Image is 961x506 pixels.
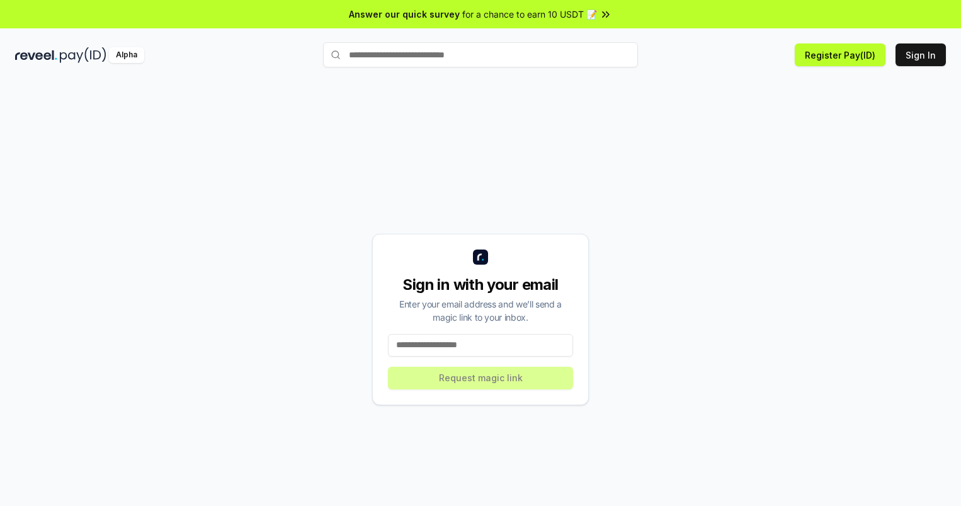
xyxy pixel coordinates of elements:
div: Alpha [109,47,144,63]
div: Enter your email address and we’ll send a magic link to your inbox. [388,297,573,324]
span: Answer our quick survey [349,8,460,21]
img: logo_small [473,250,488,265]
div: Sign in with your email [388,275,573,295]
button: Sign In [896,43,946,66]
button: Register Pay(ID) [795,43,885,66]
img: reveel_dark [15,47,57,63]
span: for a chance to earn 10 USDT 📝 [462,8,597,21]
img: pay_id [60,47,106,63]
